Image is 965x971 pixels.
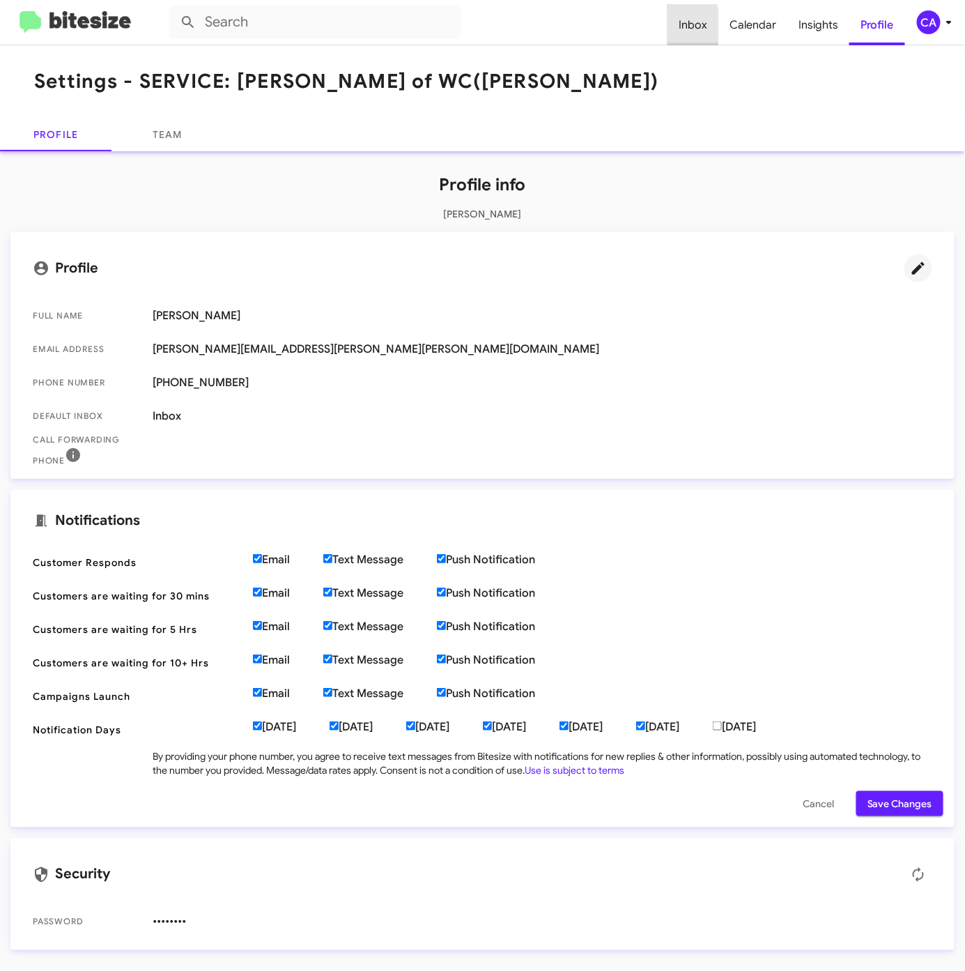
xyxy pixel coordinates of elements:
span: Notification Days [33,723,242,737]
input: Email [253,688,262,697]
input: Text Message [323,621,332,630]
button: Cancel [792,791,845,816]
a: Inbox [667,5,718,45]
span: Call Forwarding Phone [33,433,141,468]
label: Email [253,586,323,600]
span: Email Address [33,342,141,356]
input: [DATE] [559,721,569,731]
span: ([PERSON_NAME]) [474,69,659,93]
label: Push Notification [437,586,569,600]
input: Push Notification [437,655,446,664]
label: Text Message [323,586,437,600]
input: Push Notification [437,621,446,630]
input: Push Notification [437,688,446,697]
span: [PERSON_NAME] [153,309,932,323]
p: [PERSON_NAME] [10,207,955,221]
button: Save Changes [856,791,943,816]
label: [DATE] [406,720,483,734]
label: [DATE] [330,720,406,734]
a: Calendar [718,5,787,45]
input: Email [253,621,262,630]
span: Save Changes [867,791,932,816]
label: [DATE] [636,720,713,734]
input: [DATE] [636,721,645,731]
button: CA [905,10,950,34]
h1: Settings - SERVICE: [PERSON_NAME] of WC [34,70,659,93]
label: Email [253,687,323,701]
div: By providing your phone number, you agree to receive text messages from Bitesize with notificatio... [153,749,932,777]
span: Cancel [803,791,834,816]
input: [DATE] [253,721,262,731]
input: Email [253,588,262,597]
a: Team [111,118,223,151]
span: [PERSON_NAME][EMAIL_ADDRESS][PERSON_NAME][PERSON_NAME][DOMAIN_NAME] [153,342,932,356]
label: Email [253,620,323,634]
span: •••••••• [153,915,932,929]
span: Campaigns Launch [33,689,242,703]
label: Email [253,653,323,667]
label: Text Message [323,653,437,667]
label: Push Notification [437,553,569,567]
div: CA [917,10,941,34]
label: Push Notification [437,620,569,634]
input: Email [253,655,262,664]
mat-card-title: Notifications [33,512,932,529]
input: Push Notification [437,554,446,563]
input: [DATE] [330,721,339,731]
input: Email [253,554,262,563]
label: Text Message [323,687,437,701]
label: [DATE] [559,720,636,734]
span: Customers are waiting for 10+ Hrs [33,656,242,670]
input: [DATE] [406,721,415,731]
span: Password [33,915,141,929]
input: [DATE] [713,721,722,731]
span: Customers are waiting for 5 Hrs [33,622,242,636]
label: Text Message [323,620,437,634]
label: Push Notification [437,653,569,667]
a: Profile [849,5,905,45]
input: [DATE] [483,721,492,731]
input: Text Message [323,655,332,664]
label: [DATE] [253,720,330,734]
input: Search [169,6,461,39]
h1: Profile info [10,174,955,196]
label: Email [253,553,323,567]
a: Use is subject to terms [525,764,624,777]
label: [DATE] [713,720,789,734]
input: Text Message [323,588,332,597]
label: Text Message [323,553,437,567]
span: Default Inbox [33,409,141,423]
mat-card-title: Profile [33,254,932,282]
label: [DATE] [483,720,559,734]
input: Text Message [323,554,332,563]
span: Phone number [33,376,141,390]
span: Customers are waiting for 30 mins [33,589,242,603]
input: Push Notification [437,588,446,597]
span: Full Name [33,309,141,323]
span: Customer Responds [33,556,242,569]
mat-card-title: Security [33,861,932,889]
span: Inbox [153,409,932,423]
span: [PHONE_NUMBER] [153,376,932,390]
input: Text Message [323,688,332,697]
label: Push Notification [437,687,569,701]
a: Insights [787,5,849,45]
